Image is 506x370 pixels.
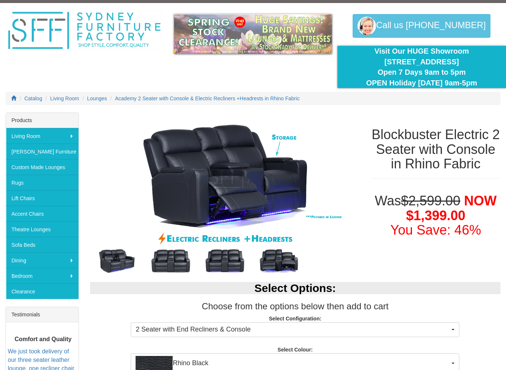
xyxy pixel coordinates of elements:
[6,190,79,206] a: Lift Chairs
[6,268,79,283] a: Bedroom
[277,347,313,353] strong: Select Colour:
[131,322,459,337] button: 2 Seater with End Recliners & Console
[24,95,42,101] a: Catalog
[90,302,500,311] h3: Choose from the options below then add to cart
[6,237,79,252] a: Sofa Beds
[6,10,163,51] img: Sydney Furniture Factory
[6,128,79,144] a: Living Room
[115,95,300,101] a: Academy 2 Seater with Console & Electric Recliners +Headrests in Rhino Fabric
[6,159,79,175] a: Custom Made Lounges
[6,307,79,322] div: Testimonials
[371,194,500,238] h1: Was
[87,95,107,101] a: Lounges
[343,46,500,88] div: Visit Our HUGE Showroom [STREET_ADDRESS] Open 7 Days 9am to 5pm OPEN Holiday [DATE] 9am-5pm
[401,193,460,208] del: $2,599.00
[6,144,79,159] a: [PERSON_NAME] Furniture
[50,95,79,101] a: Living Room
[6,221,79,237] a: Theatre Lounges
[6,252,79,268] a: Dining
[174,14,332,54] img: spring-sale.gif
[371,127,500,171] h1: Blockbuster Electric 2 Seater with Console in Rhino Fabric
[254,282,336,294] b: Select Options:
[14,336,71,343] b: Comfort and Quality
[269,316,322,322] strong: Select Configuration:
[6,283,79,299] a: Clearance
[390,222,481,238] font: You Save: 46%
[136,325,450,334] span: 2 Seater with End Recliners & Console
[6,113,79,128] div: Products
[406,193,496,223] span: NOW $1,399.00
[6,175,79,190] a: Rugs
[6,206,79,221] a: Accent Chairs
